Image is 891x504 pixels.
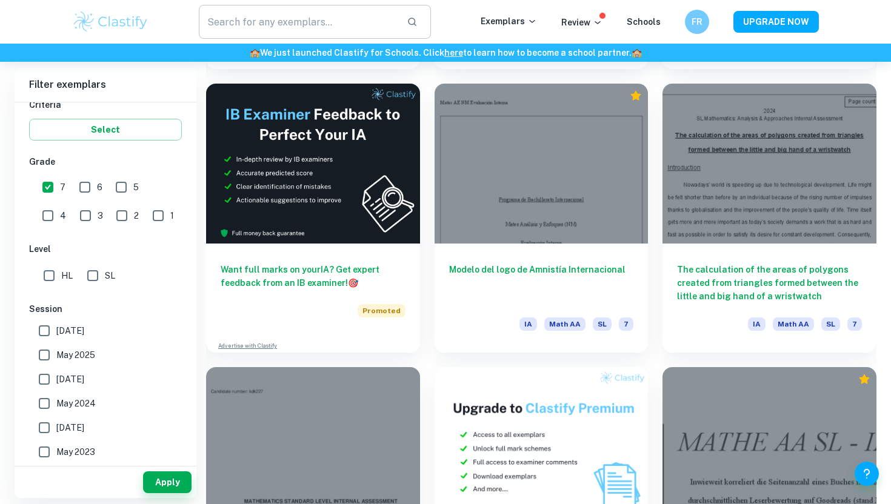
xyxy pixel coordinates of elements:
[56,324,84,337] span: [DATE]
[519,317,537,331] span: IA
[619,317,633,331] span: 7
[56,421,84,434] span: [DATE]
[855,462,879,486] button: Help and Feedback
[29,119,182,141] button: Select
[733,11,819,33] button: UPGRADE NOW
[29,302,182,316] h6: Session
[348,278,358,288] span: 🎯
[544,317,586,331] span: Math AA
[170,209,174,222] span: 1
[748,317,766,331] span: IA
[481,15,537,28] p: Exemplars
[105,269,115,282] span: SL
[250,48,260,58] span: 🏫
[221,263,405,290] h6: Want full marks on your IA ? Get expert feedback from an IB examiner!
[627,17,661,27] a: Schools
[593,317,612,331] span: SL
[449,263,634,303] h6: Modelo del logo de Amnistía Internacional
[821,317,840,331] span: SL
[143,471,192,493] button: Apply
[134,209,139,222] span: 2
[858,373,870,385] div: Premium
[56,445,95,459] span: May 2023
[561,16,602,29] p: Review
[632,48,642,58] span: 🏫
[2,46,889,59] h6: We just launched Clastify for Schools. Click to learn how to become a school partner.
[56,348,95,362] span: May 2025
[60,209,66,222] span: 4
[662,84,876,353] a: The calculation of the areas of polygons created from triangles formed between the little and big...
[98,209,103,222] span: 3
[630,90,642,102] div: Premium
[773,317,814,331] span: Math AA
[56,373,84,386] span: [DATE]
[61,269,73,282] span: HL
[56,397,96,410] span: May 2024
[29,242,182,256] h6: Level
[72,10,149,34] img: Clastify logo
[199,5,397,39] input: Search for any exemplars...
[358,304,405,317] span: Promoted
[29,155,182,168] h6: Grade
[15,68,196,102] h6: Filter exemplars
[690,15,704,28] h6: FR
[677,263,862,303] h6: The calculation of the areas of polygons created from triangles formed between the little and big...
[97,181,102,194] span: 6
[29,98,182,111] h6: Criteria
[206,84,420,244] img: Thumbnail
[435,84,649,353] a: Modelo del logo de Amnistía InternacionalIAMath AASL7
[444,48,463,58] a: here
[685,10,709,34] button: FR
[133,181,139,194] span: 5
[206,84,420,353] a: Want full marks on yourIA? Get expert feedback from an IB examiner!PromotedAdvertise with Clastify
[60,181,65,194] span: 7
[847,317,862,331] span: 7
[218,342,277,350] a: Advertise with Clastify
